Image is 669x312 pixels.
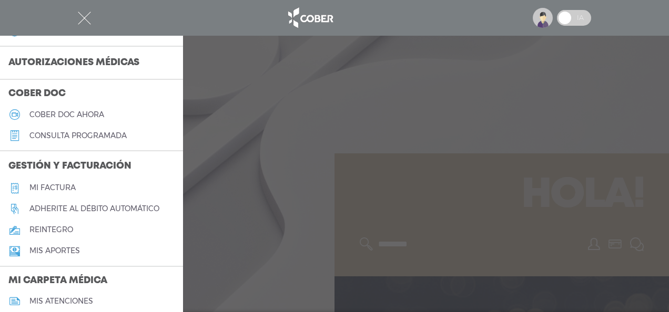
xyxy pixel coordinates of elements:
h5: consulta programada [29,131,127,140]
img: logo_cober_home-white.png [282,5,338,30]
h5: reintegro [29,225,73,234]
h5: mis atenciones [29,297,93,306]
img: profile-placeholder.svg [533,8,553,28]
h5: Mis aportes [29,246,80,255]
h5: Cober doc ahora [29,110,104,119]
h5: Adherite al débito automático [29,204,159,213]
h5: Mi factura [29,183,76,192]
img: Cober_menu-close-white.svg [78,12,91,25]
